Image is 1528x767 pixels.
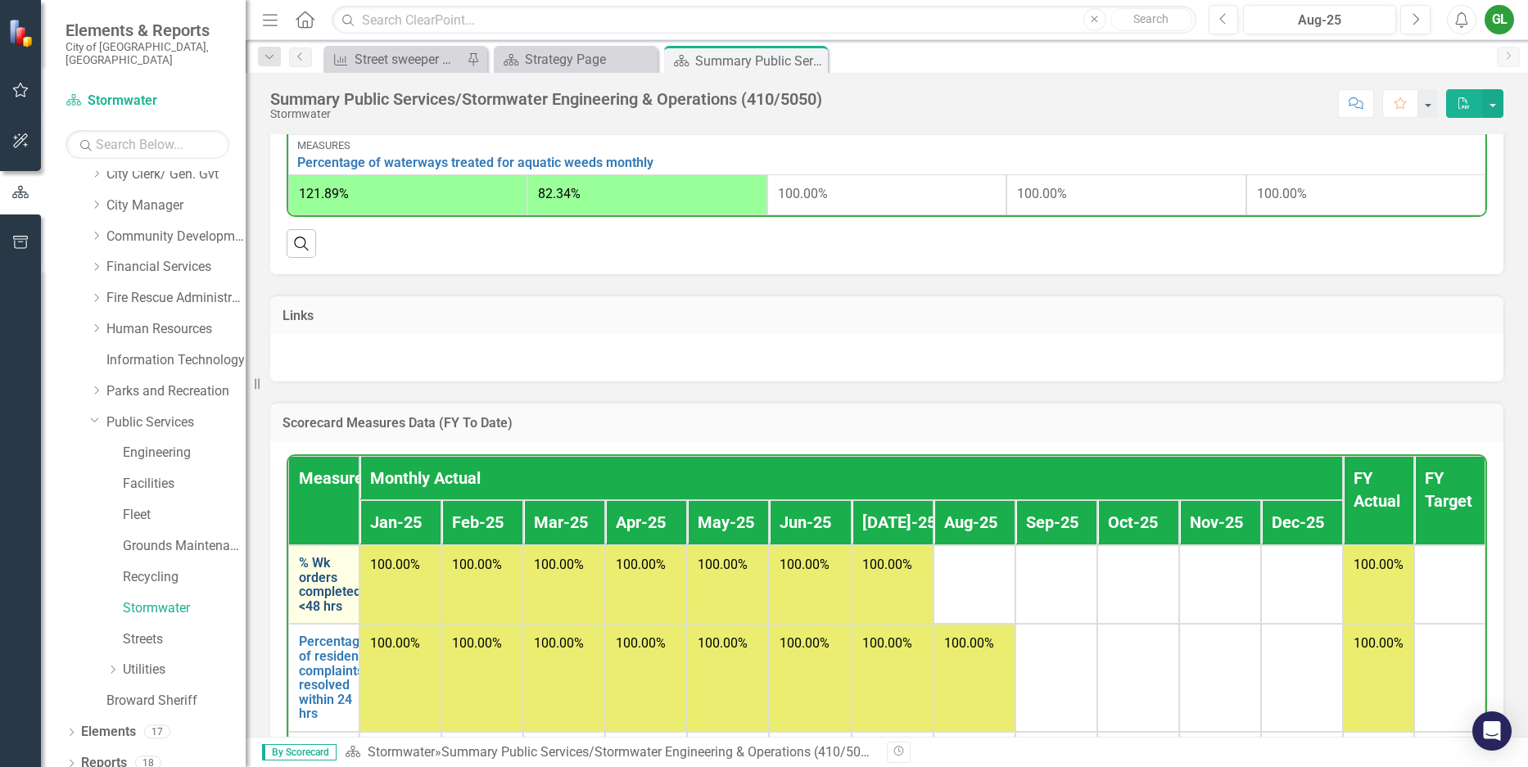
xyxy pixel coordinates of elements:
[332,6,1196,34] input: Search ClearPoint...
[778,186,828,201] span: 100.00%
[534,557,584,572] span: 100.00%
[370,635,420,651] span: 100.00%
[288,545,359,624] td: Double-Click to Edit Right Click for Context Menu
[1110,8,1192,31] button: Search
[780,635,830,651] span: 100.00%
[123,444,246,462] a: Engineering
[345,743,875,762] div: »
[534,635,584,651] span: 100.00%
[123,475,246,494] a: Facilities
[123,630,246,649] a: Streets
[299,556,361,613] a: % Wk orders completed <48 hrs
[283,416,1491,431] h3: Scorecard Measures Data (FY To Date)
[66,130,229,159] input: Search Below...
[144,725,170,739] div: 17
[299,186,349,201] span: 121.89%
[538,186,581,201] span: 82.34%
[862,635,912,651] span: 100.00%
[1249,11,1390,30] div: Aug-25
[698,557,748,572] span: 100.00%
[106,351,246,370] a: Information Technology
[106,320,246,339] a: Human Resources
[106,165,246,184] a: City Clerk/ Gen. Gvt
[698,635,748,651] span: 100.00%
[123,506,246,525] a: Fleet
[441,744,880,760] div: Summary Public Services/Stormwater Engineering & Operations (410/5050)
[862,557,912,572] span: 100.00%
[780,557,830,572] span: 100.00%
[123,537,246,556] a: Grounds Maintenance
[1485,5,1514,34] button: GL
[66,92,229,111] a: Stormwater
[1257,186,1307,201] span: 100.00%
[106,289,246,308] a: Fire Rescue Administration
[283,309,1491,323] h3: Links
[1243,5,1396,34] button: Aug-25
[368,744,435,760] a: Stormwater
[66,40,229,67] small: City of [GEOGRAPHIC_DATA], [GEOGRAPHIC_DATA]
[297,156,1476,170] a: Percentage of waterways treated for aquatic weeds monthly
[328,49,463,70] a: Street sweeper miles
[1472,711,1512,751] div: Open Intercom Messenger
[1354,557,1404,572] span: 100.00%
[297,140,1476,151] div: Measures
[288,624,359,732] td: Double-Click to Edit Right Click for Context Menu
[944,635,994,651] span: 100.00%
[452,557,502,572] span: 100.00%
[498,49,653,70] a: Strategy Page
[123,661,246,679] a: Utilities
[452,635,502,651] span: 100.00%
[106,692,246,711] a: Broward Sheriff
[616,557,666,572] span: 100.00%
[262,744,337,760] span: By Scorecard
[288,134,1485,175] td: Double-Click to Edit Right Click for Context Menu
[616,635,666,651] span: 100.00%
[299,634,367,721] a: Percentage of resident complaints resolved within 24 hrs
[123,568,246,587] a: Recycling
[81,723,136,742] a: Elements
[123,599,246,618] a: Stormwater
[525,49,653,70] div: Strategy Page
[66,20,229,40] span: Elements & Reports
[1354,635,1404,651] span: 100.00%
[270,108,822,120] div: Stormwater
[106,228,246,246] a: Community Development
[106,413,246,432] a: Public Services
[1133,12,1169,25] span: Search
[270,90,822,108] div: Summary Public Services/Stormwater Engineering & Operations (410/5050)
[8,19,37,47] img: ClearPoint Strategy
[695,51,824,71] div: Summary Public Services/Stormwater Engineering & Operations (410/5050)
[1017,186,1067,201] span: 100.00%
[370,557,420,572] span: 100.00%
[106,258,246,277] a: Financial Services
[106,382,246,401] a: Parks and Recreation
[355,49,463,70] div: Street sweeper miles
[106,196,246,215] a: City Manager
